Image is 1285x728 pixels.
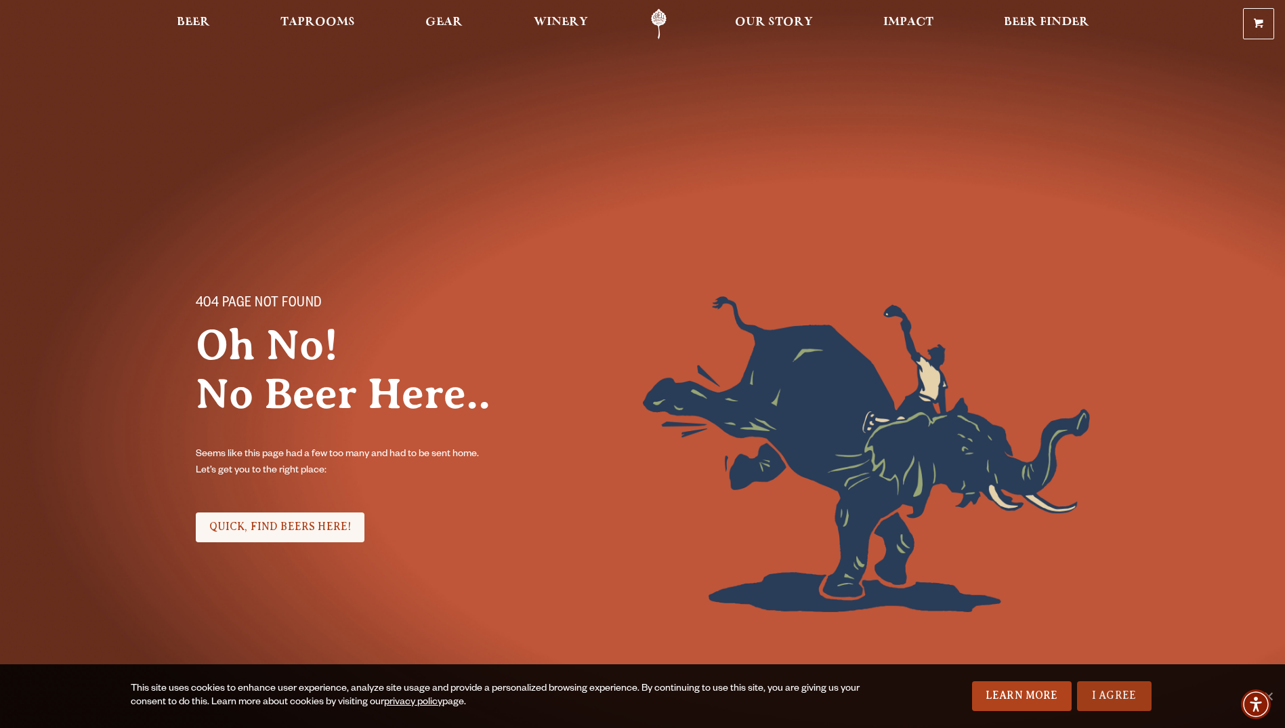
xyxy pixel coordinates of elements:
h2: Oh No! No Beer Here.. [196,321,521,418]
div: Accessibility Menu [1241,689,1271,719]
a: Gear [417,9,471,39]
span: Impact [883,17,933,28]
a: Taprooms [272,9,364,39]
p: Seems like this page had a few too many and had to be sent home. Let’s get you to the right place: [196,447,494,479]
span: Beer Finder [1004,17,1089,28]
a: Beer Finder [995,9,1098,39]
div: Check it Out [196,510,365,544]
a: Impact [875,9,942,39]
span: Taprooms [280,17,355,28]
a: Winery [525,9,597,39]
span: QUICK, FIND BEERS HERE! [209,521,352,533]
a: Beer [168,9,219,39]
span: Our Story [735,17,813,28]
div: This site uses cookies to enhance user experience, analyze site usage and provide a personalized ... [131,683,861,710]
a: I Agree [1077,681,1152,711]
span: Beer [177,17,210,28]
a: Our Story [726,9,822,39]
span: Gear [425,17,463,28]
a: Odell Home [633,9,684,39]
a: Learn More [972,681,1072,711]
a: QUICK, FIND BEERS HERE! [196,512,365,542]
span: Winery [534,17,588,28]
p: 404 PAGE NOT FOUND [196,296,494,312]
img: Foreground404 [643,296,1090,611]
a: privacy policy [384,697,442,708]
